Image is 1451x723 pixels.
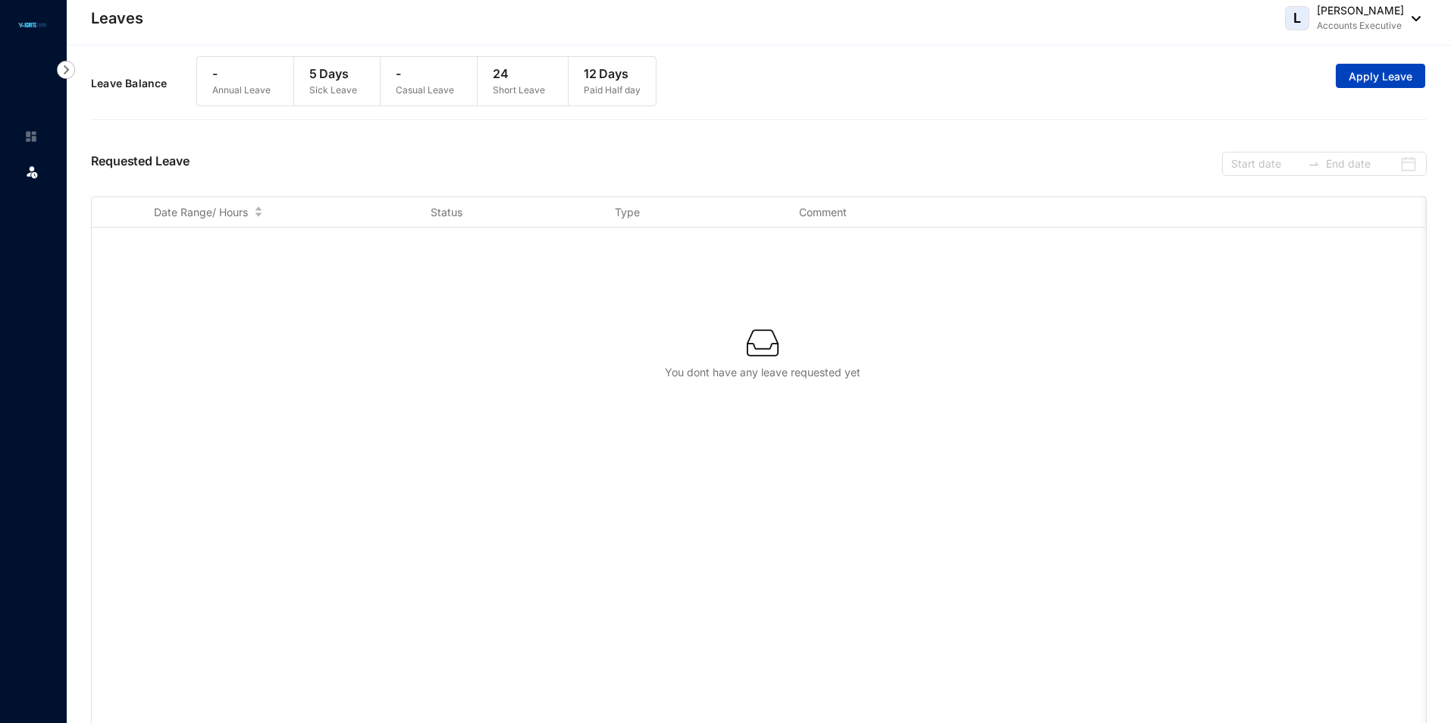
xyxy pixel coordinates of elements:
[584,83,641,98] p: Paid Half day
[136,197,412,228] th: Date Range/ Hours
[1231,156,1302,172] input: Start date
[24,130,38,143] img: home-unselected.a29eae3204392db15eaf.svg
[747,327,779,359] img: empty
[597,197,781,228] th: Type
[154,205,248,220] span: Date Range/ Hours
[493,64,545,83] p: 24
[493,83,545,98] p: Short Leave
[309,64,357,83] p: 5 Days
[1308,158,1320,170] span: swap-right
[57,61,75,79] img: nav-icon-right.af6afadce00d159da59955279c43614e.svg
[1326,156,1396,172] input: End date
[15,20,49,30] img: logo
[309,83,357,98] p: Sick Leave
[1336,64,1425,88] button: Apply Leave
[396,64,454,83] p: -
[1317,3,1404,18] p: [PERSON_NAME]
[1404,16,1421,21] img: dropdown-black.8e83cc76930a90b1a4fdb6d089b7bf3a.svg
[24,164,39,179] img: leave.99b8a76c7fa76a53782d.svg
[396,83,454,98] p: Casual Leave
[1349,69,1412,84] span: Apply Leave
[116,365,1409,380] div: You dont have any leave requested yet
[1293,11,1301,25] span: L
[91,8,143,29] p: Leaves
[1308,158,1320,170] span: to
[781,197,965,228] th: Comment
[91,152,190,176] p: Requested Leave
[412,197,597,228] th: Status
[91,76,196,91] p: Leave Balance
[212,83,271,98] p: Annual Leave
[212,64,271,83] p: -
[12,121,49,152] li: Home
[1317,18,1404,33] p: Accounts Executive
[584,64,641,83] p: 12 Days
